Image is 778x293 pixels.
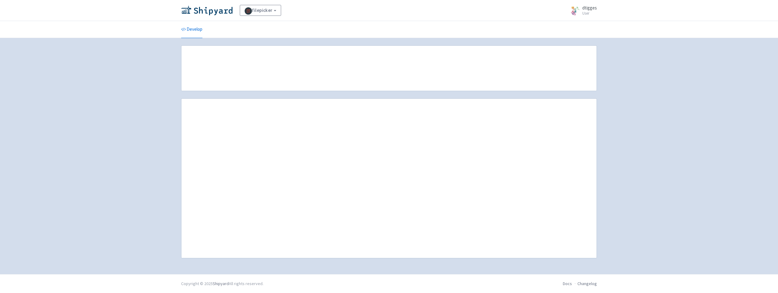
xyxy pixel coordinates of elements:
[181,5,232,15] img: Shipyard logo
[582,11,597,15] small: User
[566,5,597,15] a: dtigges User
[563,281,572,286] a: Docs
[582,5,597,11] span: dtigges
[240,5,281,16] a: filepicker
[181,21,202,38] a: Develop
[181,281,263,287] div: Copyright © 2025 All rights reserved.
[577,281,597,286] a: Changelog
[213,281,229,286] a: Shipyard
